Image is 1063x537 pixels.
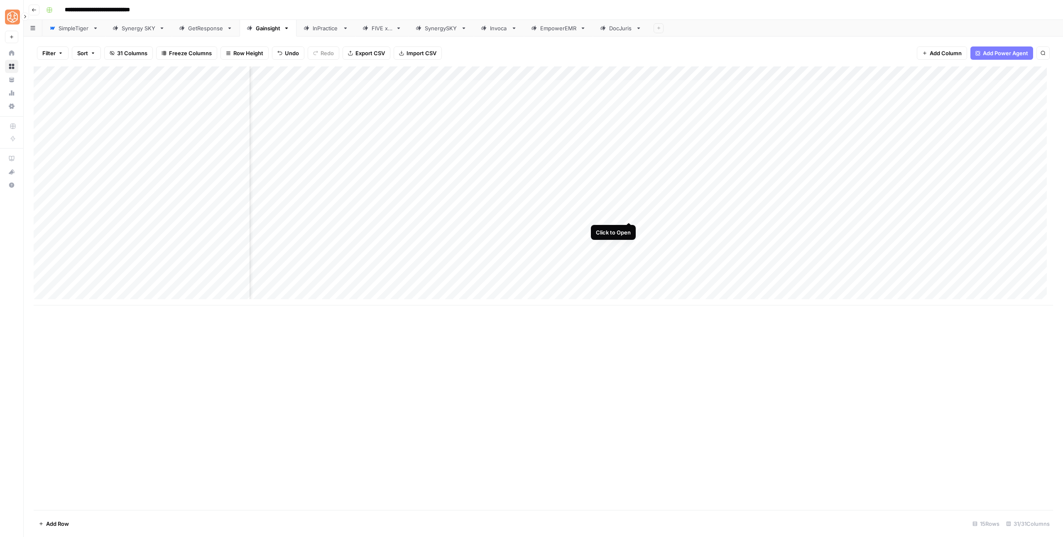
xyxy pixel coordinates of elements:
span: 31 Columns [117,49,147,57]
button: Row Height [220,46,269,60]
div: What's new? [5,166,18,178]
a: Home [5,46,18,60]
a: DocJuris [593,20,649,37]
div: Invoca [490,24,508,32]
a: Your Data [5,73,18,86]
span: Undo [285,49,299,57]
a: Gainsight [240,20,296,37]
a: Browse [5,60,18,73]
span: Row Height [233,49,263,57]
button: 31 Columns [104,46,153,60]
a: Synergy SKY [105,20,172,37]
button: Undo [272,46,304,60]
button: Workspace: SimpleTiger [5,7,18,27]
button: Sort [72,46,101,60]
button: What's new? [5,165,18,178]
button: Add Row [34,517,74,530]
a: InPractice [296,20,355,37]
span: Filter [42,49,56,57]
span: Add Power Agent [983,49,1028,57]
button: Import CSV [394,46,442,60]
a: Settings [5,100,18,113]
a: FIVE x 5 [355,20,409,37]
a: SimpleTiger [42,20,105,37]
div: SynergySKY [425,24,458,32]
span: Freeze Columns [169,49,212,57]
div: SimpleTiger [59,24,89,32]
button: Filter [37,46,69,60]
button: Export CSV [343,46,390,60]
a: EmpowerEMR [524,20,593,37]
button: Help + Support [5,178,18,192]
div: FIVE x 5 [372,24,392,32]
div: Synergy SKY [122,24,156,32]
span: Export CSV [355,49,385,57]
div: Gainsight [256,24,280,32]
div: 15 Rows [969,517,1003,530]
button: Freeze Columns [156,46,217,60]
a: SynergySKY [409,20,474,37]
a: AirOps Academy [5,152,18,165]
div: 31/31 Columns [1003,517,1053,530]
div: EmpowerEMR [540,24,577,32]
button: Redo [308,46,339,60]
a: Invoca [474,20,524,37]
span: Sort [77,49,88,57]
span: Add Column [930,49,962,57]
span: Add Row [46,520,69,528]
div: DocJuris [609,24,632,32]
span: Redo [321,49,334,57]
button: Add Column [917,46,967,60]
div: GetResponse [188,24,223,32]
img: SimpleTiger Logo [5,10,20,24]
span: Import CSV [407,49,436,57]
div: InPractice [313,24,339,32]
a: Usage [5,86,18,100]
a: GetResponse [172,20,240,37]
button: Add Power Agent [970,46,1033,60]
